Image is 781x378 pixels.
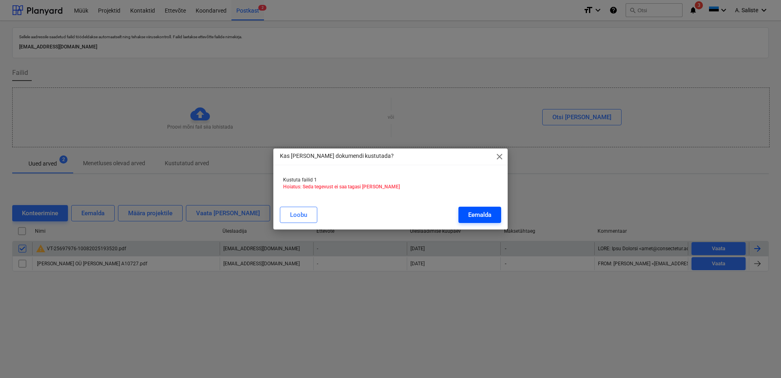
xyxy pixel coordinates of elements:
[495,152,504,162] span: close
[458,207,501,223] button: Eemalda
[280,207,317,223] button: Loobu
[280,152,394,160] p: Kas [PERSON_NAME] dokumendi kustutada?
[283,184,498,190] p: Hoiatus: Seda tegevust ei saa tagasi [PERSON_NAME]
[740,339,781,378] iframe: Chat Widget
[290,210,307,220] div: Loobu
[283,177,498,184] p: Kustuta failid 1
[468,210,491,220] div: Eemalda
